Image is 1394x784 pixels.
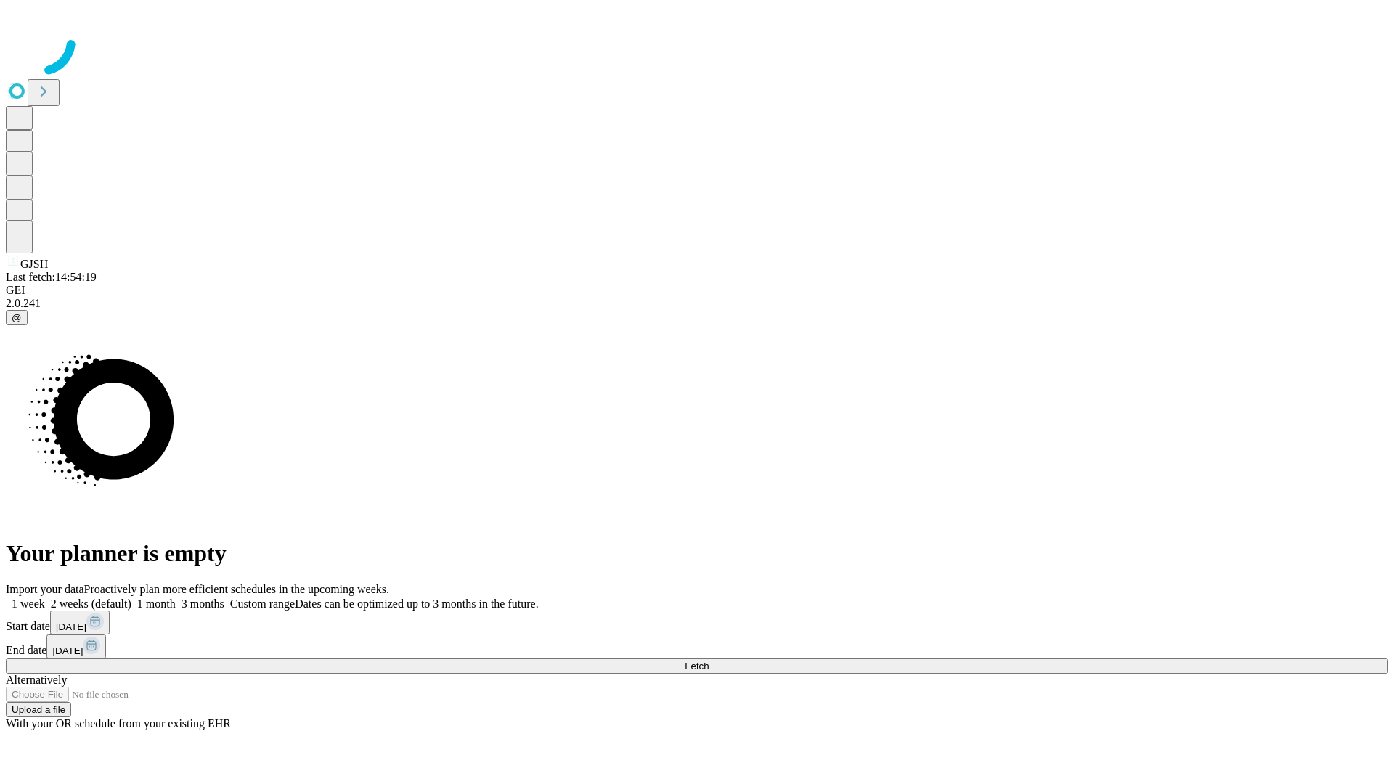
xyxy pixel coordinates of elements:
[6,658,1388,674] button: Fetch
[182,597,224,610] span: 3 months
[12,312,22,323] span: @
[46,634,106,658] button: [DATE]
[6,717,231,730] span: With your OR schedule from your existing EHR
[84,583,389,595] span: Proactively plan more efficient schedules in the upcoming weeks.
[6,583,84,595] span: Import your data
[6,634,1388,658] div: End date
[6,284,1388,297] div: GEI
[6,674,67,686] span: Alternatively
[56,621,86,632] span: [DATE]
[295,597,538,610] span: Dates can be optimized up to 3 months in the future.
[137,597,176,610] span: 1 month
[52,645,83,656] span: [DATE]
[51,597,131,610] span: 2 weeks (default)
[6,271,97,283] span: Last fetch: 14:54:19
[6,540,1388,567] h1: Your planner is empty
[6,310,28,325] button: @
[6,702,71,717] button: Upload a file
[230,597,295,610] span: Custom range
[12,597,45,610] span: 1 week
[6,611,1388,634] div: Start date
[6,297,1388,310] div: 2.0.241
[50,611,110,634] button: [DATE]
[685,661,709,671] span: Fetch
[20,258,48,270] span: GJSH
